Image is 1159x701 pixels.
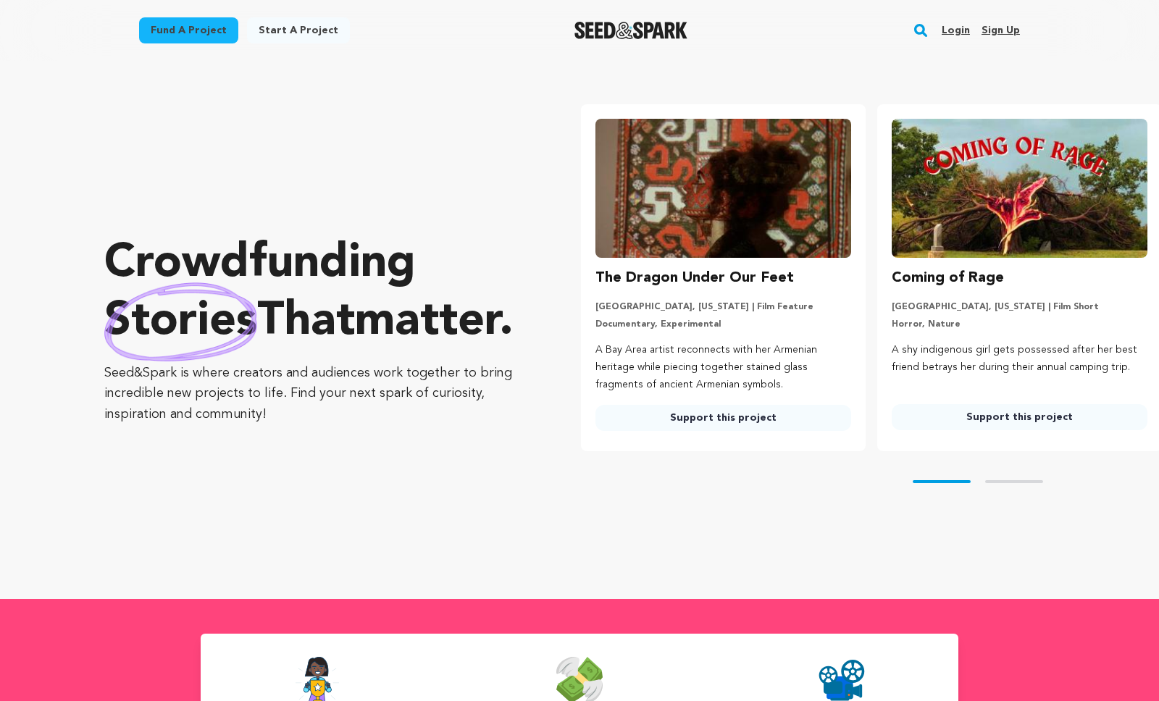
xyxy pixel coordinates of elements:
a: Support this project [595,405,851,431]
a: Fund a project [139,17,238,43]
a: Start a project [247,17,350,43]
p: Documentary, Experimental [595,319,851,330]
a: Login [942,19,970,42]
img: The Dragon Under Our Feet image [595,119,851,258]
img: Coming of Rage image [892,119,1147,258]
p: [GEOGRAPHIC_DATA], [US_STATE] | Film Feature [595,301,851,313]
span: matter [355,299,499,345]
p: A Bay Area artist reconnects with her Armenian heritage while piecing together stained glass frag... [595,342,851,393]
h3: The Dragon Under Our Feet [595,266,794,290]
a: Support this project [892,404,1147,430]
p: [GEOGRAPHIC_DATA], [US_STATE] | Film Short [892,301,1147,313]
a: Seed&Spark Homepage [574,22,688,39]
h3: Coming of Rage [892,266,1004,290]
img: hand sketched image [104,282,257,361]
p: Horror, Nature [892,319,1147,330]
img: Seed&Spark Logo Dark Mode [574,22,688,39]
p: A shy indigenous girl gets possessed after her best friend betrays her during their annual campin... [892,342,1147,377]
a: Sign up [982,19,1020,42]
p: Crowdfunding that . [104,235,523,351]
p: Seed&Spark is where creators and audiences work together to bring incredible new projects to life... [104,363,523,425]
